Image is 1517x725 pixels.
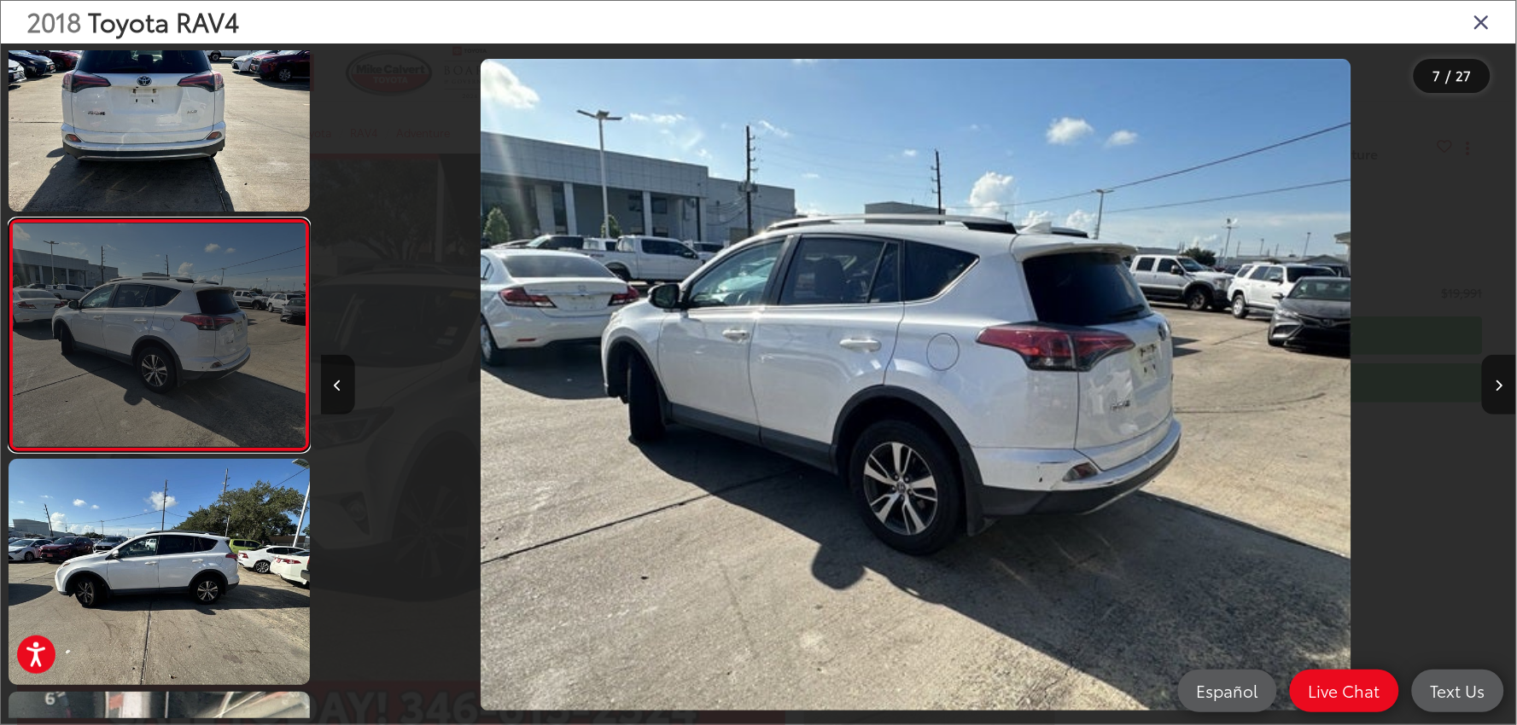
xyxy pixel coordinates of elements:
[26,3,81,39] span: 2018
[1482,355,1516,415] button: Next image
[1412,670,1504,712] a: Text Us
[1456,66,1472,84] span: 27
[1473,10,1491,32] i: Close gallery
[1300,680,1389,701] span: Live Chat
[88,3,239,39] span: Toyota RAV4
[1188,680,1267,701] span: Español
[1444,70,1453,82] span: /
[1433,66,1441,84] span: 7
[5,457,312,687] img: 2018 Toyota RAV4 Adventure
[321,355,355,415] button: Previous image
[1178,670,1277,712] a: Español
[1422,680,1494,701] span: Text Us
[318,59,1514,711] div: 2018 Toyota RAV4 Adventure 6
[1290,670,1399,712] a: Live Chat
[481,59,1351,711] img: 2018 Toyota RAV4 Adventure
